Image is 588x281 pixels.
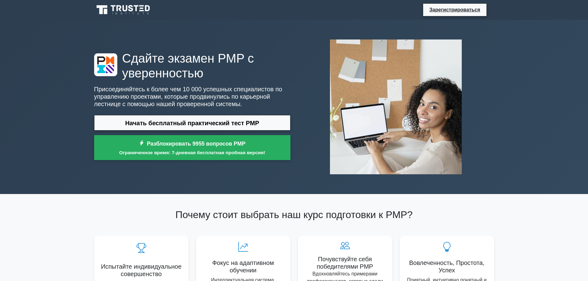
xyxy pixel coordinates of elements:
[212,259,274,274] font: Фокус на адаптивном обучении
[429,7,480,12] font: Зарегистрироваться
[147,141,245,147] font: Разблокировать 9955 вопросов PMP
[119,150,265,155] font: Ограниченное время: 7-дневная бесплатная пробная версия!
[409,259,484,274] font: Вовлеченность, Простота, Успех
[94,135,290,160] a: Разблокировать 9955 вопросов PMPОграниченное время: 7-дневная бесплатная пробная версия!
[125,120,259,126] font: Начать бесплатный практический тест PMP
[94,86,282,107] font: Присоединяйтесь к более чем 10 000 успешных специалистов по управлению проектами, которые продвин...
[122,52,254,80] font: Сдайте экзамен PMP с уверенностью
[94,115,290,131] a: Начать бесплатный практический тест PMP
[175,209,413,220] font: Почему стоит выбрать наш курс подготовки к PMP?
[101,263,181,277] font: Испытайте индивидуальное совершенство
[317,256,373,270] font: Почувствуйте себя победителями PMP
[426,6,484,14] a: Зарегистрироваться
